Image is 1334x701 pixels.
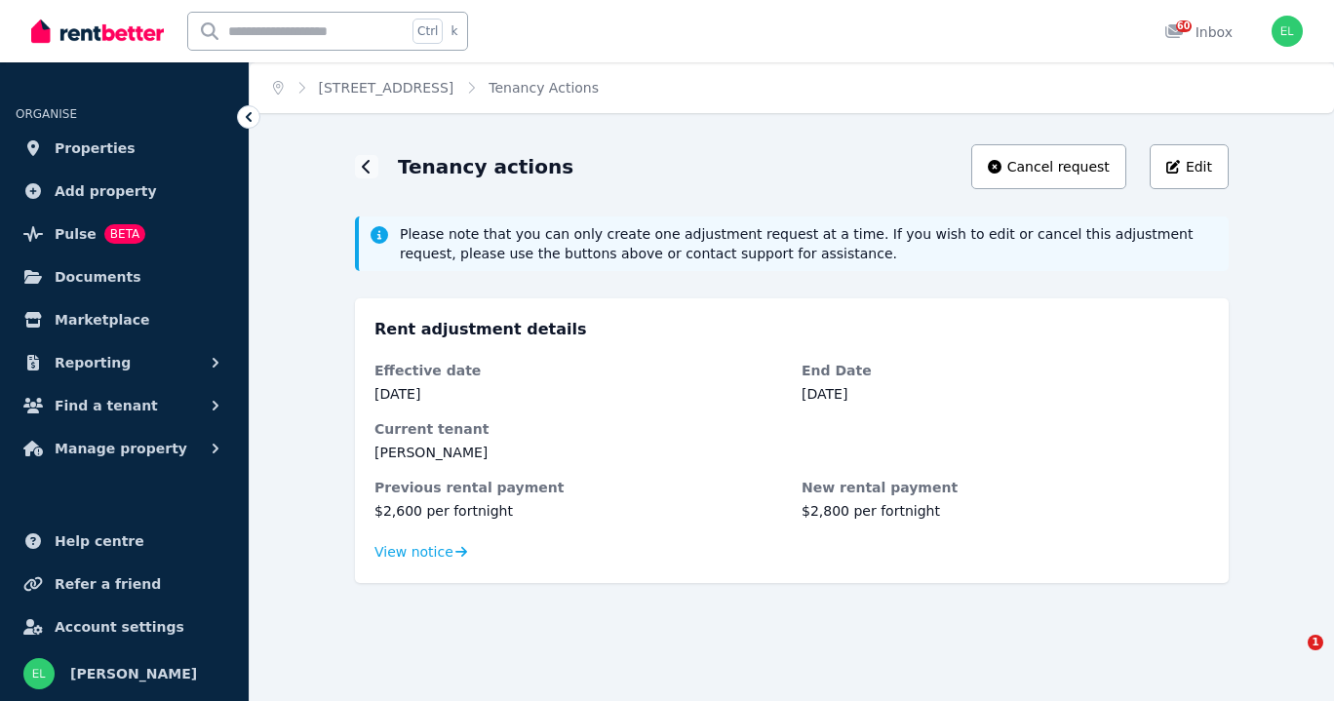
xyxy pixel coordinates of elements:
button: Edit [1150,144,1229,189]
span: Marketplace [55,308,149,331]
span: Manage property [55,437,187,460]
span: Reporting [55,351,131,374]
div: View notice [374,542,467,562]
button: Reporting [16,343,233,382]
span: ORGANISE [16,107,77,121]
dt: New rental payment [802,478,1209,497]
dt: Previous rental payment [374,478,782,497]
h1: Tenancy actions [398,153,573,180]
span: Properties [55,136,136,160]
span: BETA [104,224,145,244]
a: Add property [16,172,233,211]
dd: $2,600 per fortnight [374,501,782,521]
span: Cancel request [1007,157,1110,176]
dt: Current tenant [374,419,1209,439]
h3: Rent adjustment details [374,318,1209,341]
span: Ctrl [412,19,443,44]
iframe: Intercom live chat [1268,635,1314,682]
a: Account settings [16,607,233,646]
a: Documents [16,257,233,296]
img: edna lee [1272,16,1303,47]
span: Help centre [55,529,144,553]
img: edna lee [23,658,55,689]
span: Find a tenant [55,394,158,417]
a: Marketplace [16,300,233,339]
span: Pulse [55,222,97,246]
button: Manage property [16,429,233,468]
span: View notice [374,542,453,562]
img: RentBetter [31,17,164,46]
span: [PERSON_NAME] [70,662,197,685]
button: Find a tenant [16,386,233,425]
a: [STREET_ADDRESS] [319,80,454,96]
dd: [PERSON_NAME] [374,443,1209,462]
dt: Effective date [374,361,782,380]
dd: [DATE] [802,384,1209,404]
span: Please note that you can only create one adjustment request at a time. If you wish to edit or can... [400,224,1217,263]
div: Inbox [1164,22,1233,42]
span: Documents [55,265,141,289]
a: Refer a friend [16,565,233,604]
dt: End Date [802,361,1209,380]
a: Help centre [16,522,233,561]
span: Refer a friend [55,572,161,596]
span: Edit [1186,157,1212,176]
dd: [DATE] [374,384,782,404]
nav: Breadcrumb [250,62,622,113]
a: Properties [16,129,233,168]
span: 1 [1308,635,1323,650]
span: k [451,23,457,39]
span: Add property [55,179,157,203]
span: Tenancy Actions [489,78,599,97]
dd: $2,800 per fortnight [802,501,1209,521]
span: 60 [1176,20,1192,32]
a: PulseBETA [16,214,233,253]
button: Cancel request [971,144,1126,189]
span: Account settings [55,615,184,639]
